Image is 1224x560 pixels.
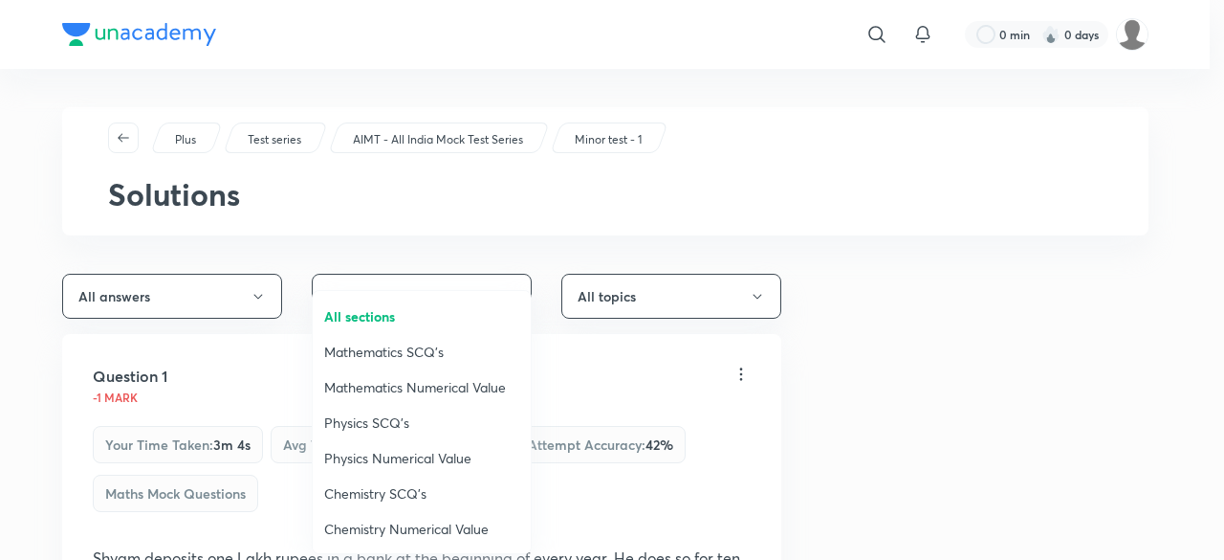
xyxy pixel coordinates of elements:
[324,413,519,433] span: Physics SCQ's
[324,483,519,504] span: Chemistry SCQ's
[324,377,519,397] span: Mathematics Numerical Value
[324,306,519,326] span: All sections
[324,519,519,539] span: Chemistry Numerical Value
[324,448,519,468] span: Physics Numerical Value
[324,342,519,362] span: Mathematics SCQ's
